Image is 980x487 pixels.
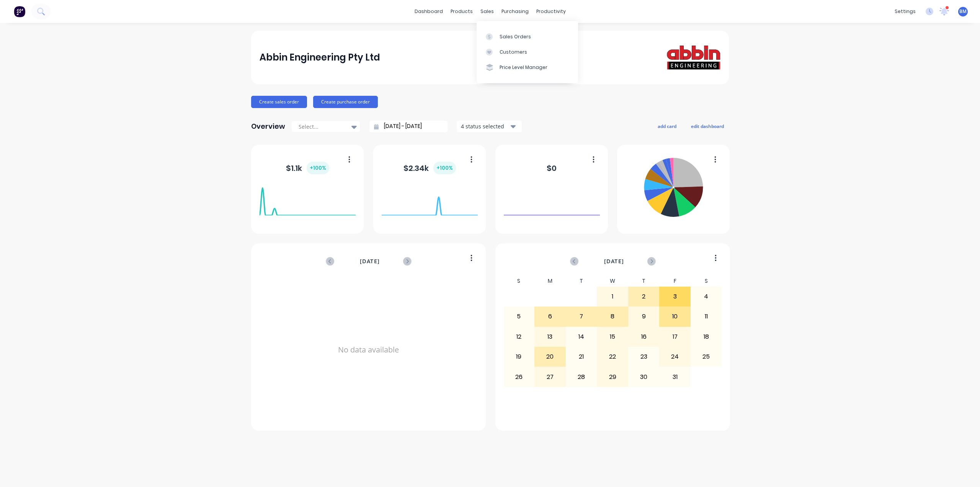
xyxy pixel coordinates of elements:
div: 26 [504,367,534,386]
div: 14 [566,327,597,346]
div: 13 [535,327,565,346]
button: add card [653,121,681,131]
div: 11 [691,307,722,326]
div: 2 [629,287,659,306]
img: Abbin Engineering Pty Ltd [667,45,720,70]
div: 7 [566,307,597,326]
div: 1 [597,287,628,306]
div: 16 [629,327,659,346]
div: W [597,275,628,287]
div: S [691,275,722,287]
div: + 100 % [433,162,456,174]
div: $ 2.34k [403,162,456,174]
div: 22 [597,347,628,366]
a: Sales Orders [477,29,578,44]
a: dashboard [411,6,447,17]
div: 4 [691,287,722,306]
div: 21 [566,347,597,366]
div: 10 [660,307,690,326]
div: T [566,275,597,287]
div: No data available [260,275,478,424]
div: products [447,6,477,17]
div: 12 [504,327,534,346]
div: Customers [500,49,527,56]
span: BM [959,8,967,15]
button: 4 status selected [457,121,522,132]
div: 24 [660,347,690,366]
div: 27 [535,367,565,386]
button: Create sales order [251,96,307,108]
img: Factory [14,6,25,17]
div: 30 [629,367,659,386]
div: 9 [629,307,659,326]
div: productivity [532,6,570,17]
div: purchasing [498,6,532,17]
button: Create purchase order [313,96,378,108]
div: 5 [504,307,534,326]
div: 28 [566,367,597,386]
a: Customers [477,44,578,60]
div: 6 [535,307,565,326]
div: 17 [660,327,690,346]
div: sales [477,6,498,17]
div: Sales Orders [500,33,531,40]
div: $ 0 [547,162,557,174]
div: Overview [251,119,285,134]
a: Price Level Manager [477,60,578,75]
div: 20 [535,347,565,366]
div: 29 [597,367,628,386]
div: + 100 % [307,162,329,174]
div: 18 [691,327,722,346]
div: 3 [660,287,690,306]
div: M [534,275,566,287]
span: [DATE] [360,257,380,266]
div: $ 1.1k [286,162,329,174]
div: Abbin Engineering Pty Ltd [260,50,380,65]
div: 25 [691,347,722,366]
div: F [659,275,691,287]
div: Price Level Manager [500,64,547,71]
div: S [503,275,535,287]
div: T [628,275,660,287]
div: 19 [504,347,534,366]
div: 23 [629,347,659,366]
span: [DATE] [604,257,624,266]
div: 4 status selected [461,122,509,130]
div: settings [891,6,920,17]
div: 15 [597,327,628,346]
button: edit dashboard [686,121,729,131]
div: 8 [597,307,628,326]
div: 31 [660,367,690,386]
